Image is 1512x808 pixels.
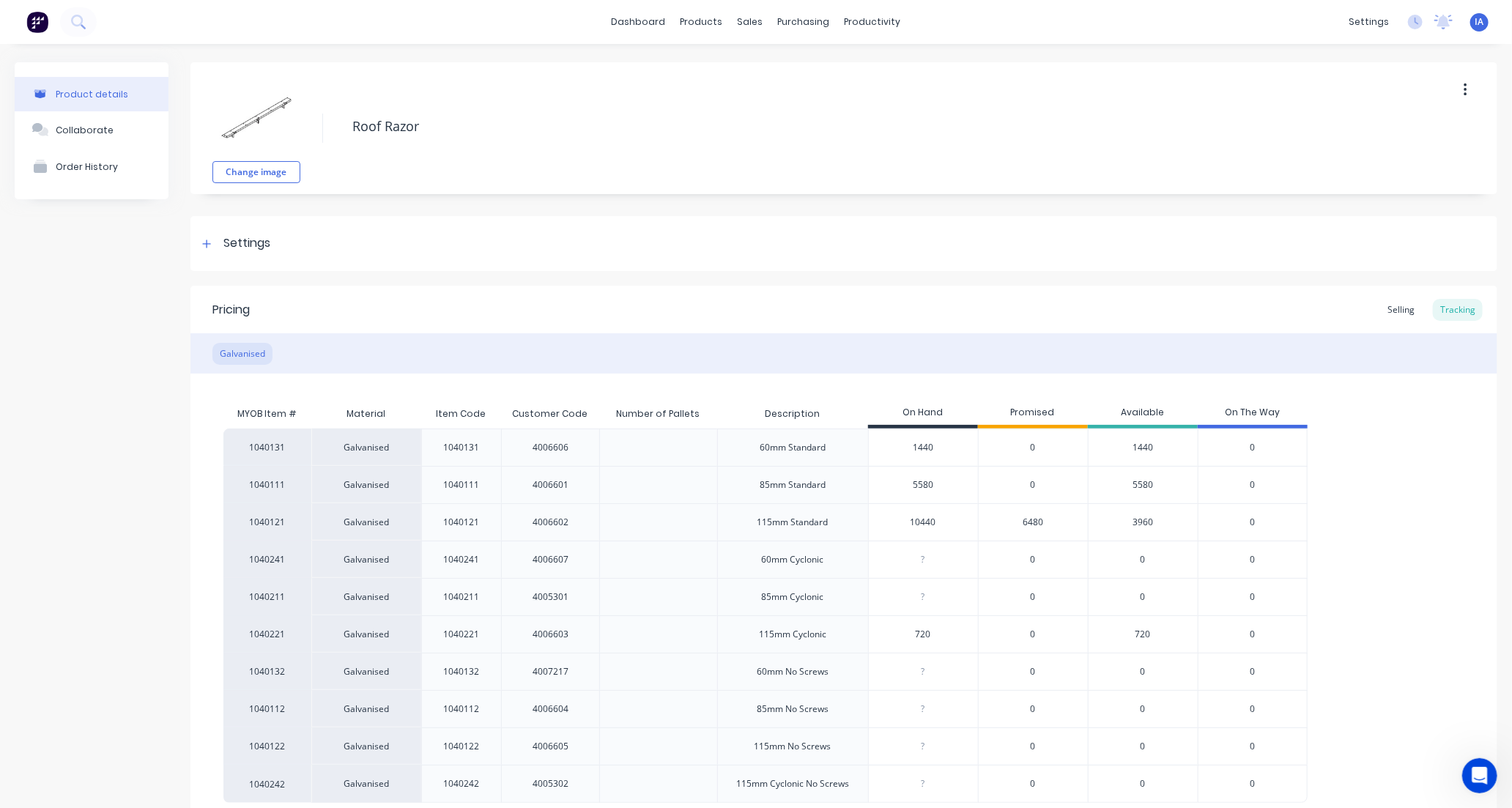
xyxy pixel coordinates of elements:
[212,301,250,319] div: Pricing
[56,89,128,100] div: Product details
[869,766,978,802] div: ?
[443,777,479,790] div: 1040242
[223,399,311,429] div: MYOB Item #
[760,478,826,492] div: 85mm Standard
[1031,441,1036,454] span: 0
[1088,503,1198,541] div: 3960
[604,11,673,33] a: dashboard
[311,727,421,765] div: Galvanised
[533,516,568,529] div: 4006602
[869,541,978,578] div: ?
[15,77,168,111] button: Product details
[15,111,168,148] button: Collaborate
[223,653,311,690] div: 1040132
[1341,11,1396,33] div: settings
[533,478,568,492] div: 4006601
[56,125,114,136] div: Collaborate
[755,740,831,753] div: 115mm No Screws
[1088,541,1198,578] div: 0
[311,399,421,429] div: Material
[869,504,978,541] div: 10440
[1031,628,1036,641] span: 0
[1031,478,1036,492] span: 0
[443,553,479,566] div: 1040241
[604,396,711,432] div: Number of Pallets
[736,777,849,790] div: 115mm Cyclonic No Screws
[730,11,771,33] div: sales
[1250,516,1255,529] span: 0
[223,578,311,615] div: 1040211
[760,441,826,454] div: 60mm Standard
[443,628,479,641] div: 1040221
[869,653,978,690] div: ?
[223,234,270,253] div: Settings
[223,727,311,765] div: 1040122
[212,73,300,183] div: fileChange image
[212,161,300,183] button: Change image
[1031,553,1036,566] span: 0
[1250,628,1255,641] span: 0
[1088,653,1198,690] div: 0
[1250,553,1255,566] span: 0
[1250,703,1255,716] span: 0
[311,503,421,541] div: Galvanised
[500,396,599,432] div: Customer Code
[1031,777,1036,790] span: 0
[1023,516,1043,529] span: 6480
[533,553,568,566] div: 4006607
[345,109,1355,144] textarea: Roof Razor
[869,691,978,727] div: ?
[220,81,293,154] img: file
[753,396,831,432] div: Description
[223,503,311,541] div: 1040121
[759,628,826,641] div: 115mm Cyclonic
[1031,740,1036,753] span: 0
[869,429,978,466] div: 1440
[533,703,568,716] div: 4006604
[311,429,421,466] div: Galvanised
[1198,399,1308,429] div: On The Way
[223,466,311,503] div: 1040111
[869,467,978,503] div: 5580
[533,665,568,678] div: 4007217
[1433,299,1483,321] div: Tracking
[443,441,479,454] div: 1040131
[1380,299,1422,321] div: Selling
[443,665,479,678] div: 1040132
[1088,765,1198,803] div: 0
[311,615,421,653] div: Galvanised
[311,541,421,578] div: Galvanised
[443,703,479,716] div: 1040112
[223,615,311,653] div: 1040221
[1088,690,1198,727] div: 0
[978,399,1088,429] div: Promised
[223,541,311,578] div: 1040241
[443,590,479,604] div: 1040211
[533,441,568,454] div: 4006606
[223,765,311,803] div: 1040242
[443,516,479,529] div: 1040121
[673,11,730,33] div: products
[26,11,48,33] img: Factory
[1250,740,1255,753] span: 0
[757,665,829,678] div: 60mm No Screws
[212,343,273,365] div: Galvanised
[1475,15,1484,29] span: IA
[1088,429,1198,466] div: 1440
[762,553,824,566] div: 60mm Cyclonic
[311,578,421,615] div: Galvanised
[1250,478,1255,492] span: 0
[1088,615,1198,653] div: 720
[533,590,568,604] div: 4005301
[1088,727,1198,765] div: 0
[15,148,168,185] button: Order History
[868,399,978,429] div: On Hand
[757,703,829,716] div: 85mm No Screws
[223,429,311,466] div: 1040131
[837,11,908,33] div: productivity
[1031,703,1036,716] span: 0
[1031,665,1036,678] span: 0
[1250,777,1255,790] span: 0
[1462,758,1497,793] iframe: Intercom live chat
[1088,578,1198,615] div: 0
